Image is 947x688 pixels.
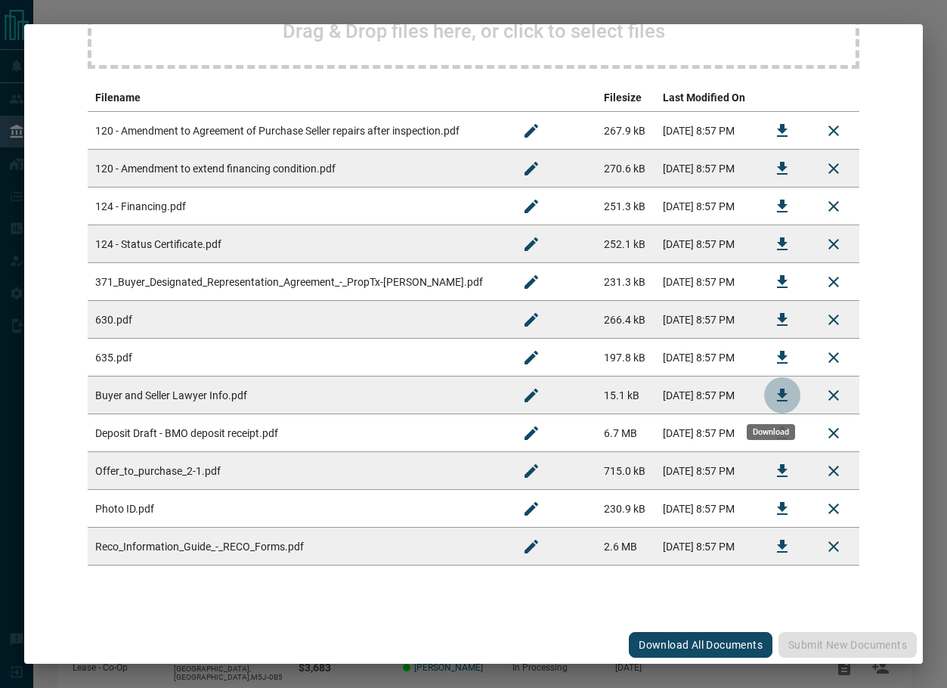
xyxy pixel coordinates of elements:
[596,225,655,263] td: 252.1 kB
[808,84,859,112] th: delete file action column
[88,263,506,301] td: 371_Buyer_Designated_Representation_Agreement_-_PropTx-[PERSON_NAME].pdf
[596,414,655,452] td: 6.7 MB
[764,264,800,300] button: Download
[655,528,757,566] td: [DATE] 8:57 PM
[513,453,549,489] button: Rename
[764,377,800,414] button: Download
[513,264,549,300] button: Rename
[757,84,808,112] th: download action column
[596,84,655,112] th: Filesize
[506,84,596,112] th: edit column
[513,377,549,414] button: Rename
[88,452,506,490] td: Offer_to_purchase_2-1.pdf
[596,490,655,528] td: 230.9 kB
[513,415,549,451] button: Rename
[513,491,549,527] button: Rename
[596,301,655,339] td: 266.4 kB
[513,150,549,187] button: Rename
[629,632,772,658] button: Download All Documents
[764,302,800,338] button: Download
[88,112,506,150] td: 120 - Amendment to Agreement of Purchase Seller repairs after inspection.pdf
[815,491,852,527] button: Remove File
[88,187,506,225] td: 124 - Financing.pdf
[764,188,800,225] button: Download
[815,188,852,225] button: Remove File
[596,528,655,566] td: 2.6 MB
[655,187,757,225] td: [DATE] 8:57 PM
[513,528,549,565] button: Rename
[764,339,800,376] button: Download
[815,264,852,300] button: Remove File
[88,377,506,414] td: Buyer and Seller Lawyer Info.pdf
[815,226,852,262] button: Remove File
[655,414,757,452] td: [DATE] 8:57 PM
[764,113,800,149] button: Download
[513,188,549,225] button: Rename
[815,302,852,338] button: Remove File
[596,452,655,490] td: 715.0 kB
[815,528,852,565] button: Remove File
[655,301,757,339] td: [DATE] 8:57 PM
[655,377,757,414] td: [DATE] 8:57 PM
[513,302,549,338] button: Rename
[815,339,852,376] button: Remove File
[655,452,757,490] td: [DATE] 8:57 PM
[88,301,506,339] td: 630.pdf
[596,187,655,225] td: 251.3 kB
[655,225,757,263] td: [DATE] 8:57 PM
[655,112,757,150] td: [DATE] 8:57 PM
[88,414,506,452] td: Deposit Draft - BMO deposit receipt.pdf
[513,113,549,149] button: Rename
[764,226,800,262] button: Download
[88,339,506,377] td: 635.pdf
[815,453,852,489] button: Remove File
[596,339,655,377] td: 197.8 kB
[764,528,800,565] button: Download
[88,225,506,263] td: 124 - Status Certificate.pdf
[655,339,757,377] td: [DATE] 8:57 PM
[815,113,852,149] button: Remove File
[596,263,655,301] td: 231.3 kB
[283,20,665,42] h2: Drag & Drop files here, or click to select files
[513,339,549,376] button: Rename
[815,415,852,451] button: Remove File
[88,84,506,112] th: Filename
[815,377,852,414] button: Remove File
[764,453,800,489] button: Download
[513,226,549,262] button: Rename
[815,150,852,187] button: Remove File
[764,150,800,187] button: Download
[88,528,506,566] td: Reco_Information_Guide_-_RECO_Forms.pdf
[596,150,655,187] td: 270.6 kB
[596,112,655,150] td: 267.9 kB
[655,150,757,187] td: [DATE] 8:57 PM
[655,263,757,301] td: [DATE] 8:57 PM
[596,377,655,414] td: 15.1 kB
[88,490,506,528] td: Photo ID.pdf
[88,150,506,187] td: 120 - Amendment to extend financing condition.pdf
[655,490,757,528] td: [DATE] 8:57 PM
[655,84,757,112] th: Last Modified On
[764,491,800,527] button: Download
[747,424,795,440] div: Download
